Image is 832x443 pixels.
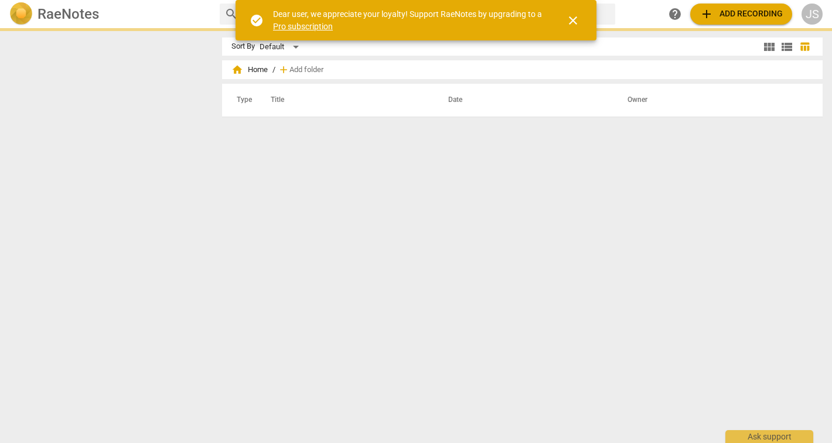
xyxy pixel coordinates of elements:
span: view_module [762,40,776,54]
h2: RaeNotes [37,6,99,22]
div: Dear user, we appreciate your loyalty! Support RaeNotes by upgrading to a [273,8,545,32]
div: Sort By [231,42,255,51]
a: LogoRaeNotes [9,2,210,26]
th: Owner [613,84,810,117]
span: close [566,13,580,28]
a: Help [664,4,686,25]
div: Default [260,38,303,56]
span: / [272,66,275,74]
img: Logo [9,2,33,26]
span: table_chart [799,41,810,52]
span: add [278,64,289,76]
button: Close [559,6,587,35]
button: JS [802,4,823,25]
a: Pro subscription [273,22,333,31]
button: Table view [796,38,813,56]
div: Ask support [725,430,813,443]
span: Home [231,64,268,76]
span: Add folder [289,66,323,74]
span: Add recording [700,7,783,21]
th: Title [257,84,434,117]
button: List view [778,38,796,56]
span: add [700,7,714,21]
button: Upload [690,4,792,25]
span: view_list [780,40,794,54]
span: home [231,64,243,76]
span: help [668,7,682,21]
th: Date [434,84,613,117]
th: Type [227,84,257,117]
span: search [224,7,238,21]
span: check_circle [250,13,264,28]
button: Tile view [761,38,778,56]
